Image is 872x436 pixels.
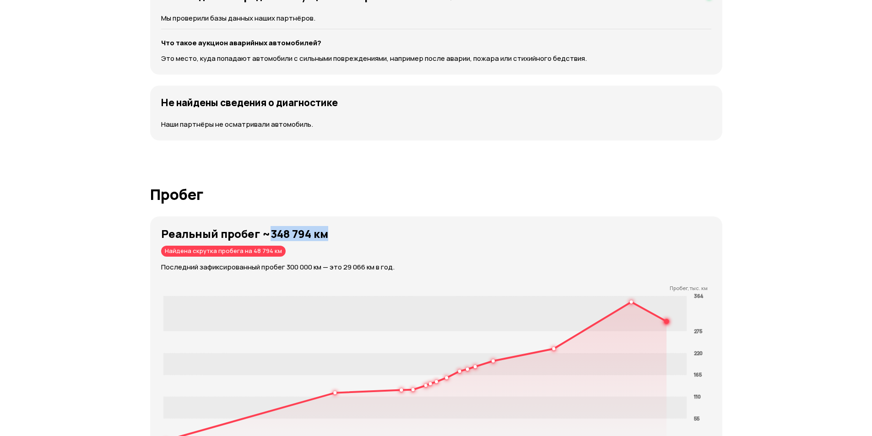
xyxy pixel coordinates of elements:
[161,38,321,48] strong: Что такое аукцион аварийных автомобилей?
[161,13,711,23] p: Мы проверили базы данных наших партнёров.
[694,393,701,400] tspan: 110
[694,350,703,356] tspan: 220
[694,328,702,334] tspan: 275
[161,54,711,64] p: Это место, куда попадают автомобили с сильными повреждениями, например после аварии, пожара или с...
[694,415,699,422] tspan: 55
[150,186,722,203] h1: Пробег
[161,97,338,108] h4: Не найдены сведения о диагностике
[161,246,286,257] div: Найдена скрутка пробега на 48 794 км
[161,226,328,241] strong: Реальный пробег ~348 794 км
[694,371,702,378] tspan: 165
[694,292,703,299] tspan: 364
[161,285,708,291] p: Пробег, тыс. км
[161,119,711,129] p: Наши партнёры не осматривали автомобиль.
[161,262,722,272] p: Последний зафиксированный пробег 300 000 км — это 29 066 км в год.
